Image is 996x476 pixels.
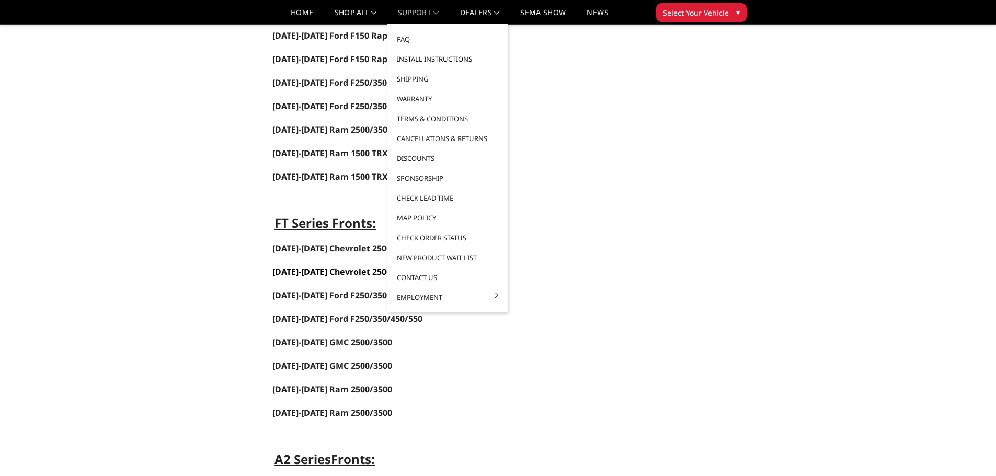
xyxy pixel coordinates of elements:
a: [DATE]-[DATE] Ford F250/350/450/550 [272,313,422,324]
strong: FT Series Fronts: [274,214,376,231]
a: [DATE]-[DATE] GMC 2500/3500 [272,336,392,348]
a: FAQ [392,29,503,49]
span: [DATE]-[DATE] Ford F250/350/450/550 [272,100,422,112]
a: [DATE]-[DATE] Ram 2500/3500 [272,124,392,135]
a: Discounts [392,148,503,168]
a: Employment [392,287,503,307]
strong: Fronts [331,450,371,468]
span: [DATE]-[DATE] Ram 2500/3500 [272,407,392,419]
a: [DATE]-[DATE] Ram 2500/3500 [272,408,392,418]
a: [DATE]-[DATE] Chevrolet 2500/3500 [272,242,414,254]
span: ▾ [736,7,740,18]
a: [DATE]-[DATE] Ford F250/350/450/550 [272,289,422,301]
a: [DATE]-[DATE] GMC 2500/3500 [272,360,392,371]
a: [DATE]-[DATE] Ford F250/350/450/550 [272,101,422,111]
a: New Product Wait List [392,248,503,268]
span: Select Your Vehicle [663,7,729,18]
a: Terms & Conditions [392,109,503,129]
span: [DATE]-[DATE] Ford F150 Raptor [272,53,400,65]
strong: A2 Series : [274,450,375,468]
span: (non-winch) [272,171,436,182]
a: Install Instructions [392,49,503,69]
a: [DATE]-[DATE] Ram 1500 TRX [272,148,388,158]
a: [DATE]-[DATE] Ram 1500 TRX [272,171,388,182]
a: Check Lead Time [392,188,503,208]
a: [DATE]-[DATE] Ford F250/350/450/550 [272,77,422,88]
a: shop all [335,9,377,24]
span: (winch mount) [272,30,460,41]
a: News [587,9,608,24]
a: Home [291,9,313,24]
iframe: Chat Widget [944,426,996,476]
a: Dealers [460,9,500,24]
span: [DATE]-[DATE] Ram 1500 TRX [272,147,388,159]
a: Cancellations & Returns [392,129,503,148]
a: Check Order Status [392,228,503,248]
a: Contact Us [392,268,503,287]
a: [DATE]-[DATE] Ford F150 Raptor [272,54,400,64]
a: SEMA Show [520,9,566,24]
a: MAP Policy [392,208,503,228]
a: Support [398,9,439,24]
a: Sponsorship [392,168,503,188]
a: [DATE]-[DATE] Ram 2500/3500 [272,384,392,395]
a: [DATE]-[DATE] Ford F150 Raptor [272,30,400,41]
button: Select Your Vehicle [656,3,747,22]
a: Warranty [392,89,503,109]
a: Shipping [392,69,503,89]
a: [DATE]-[DATE] Chevrolet 2500/3500 [272,266,414,277]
